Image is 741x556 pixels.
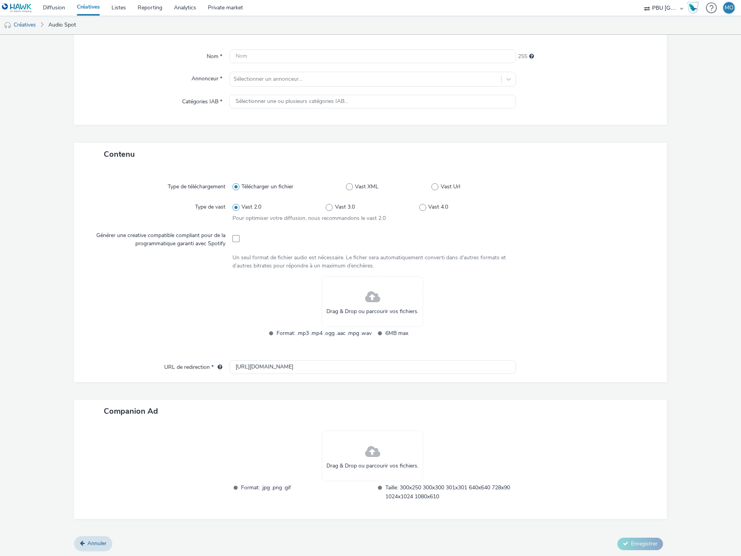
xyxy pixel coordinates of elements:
span: Télécharger un fichier [241,183,293,191]
span: Vast XML [355,183,379,191]
label: Catégories IAB * [179,95,225,106]
label: Type de téléchargement [165,180,229,191]
img: audio [4,21,12,29]
span: Annuler [87,540,106,547]
a: Annuler [74,536,112,551]
span: Vast Url [441,183,460,191]
label: URL de redirection * [161,360,225,371]
span: Vast 4.0 [428,203,448,211]
span: Drag & Drop ou parcourir vos fichiers. [326,462,418,470]
span: Pour optimiser votre diffusion, nous recommandons le vast 2.0 [232,214,386,222]
span: Companion Ad [104,406,158,416]
label: Type de vast [192,200,229,211]
span: Sélectionner une ou plusieurs catégories IAB... [236,98,348,105]
span: Taille: 300x250 300x300 301x301 640x640 728x90 1024x1024 1080x610 [385,483,516,501]
label: Nom * [204,50,225,60]
img: undefined Logo [2,3,32,13]
a: Audio Spot [44,16,80,34]
input: url... [229,360,516,374]
div: L'URL de redirection sera utilisée comme URL de validation avec certains SSP et ce sera l'URL de ... [214,363,222,371]
span: Format: .jpg .png .gif [241,483,372,501]
span: 6MB max [385,329,480,338]
span: Drag & Drop ou parcourir vos fichiers. [326,308,418,315]
button: Enregistrer [617,538,663,550]
span: 255 [518,53,527,60]
label: Annonceur * [188,72,225,83]
label: Générer une creative compatible compliant pour de la programmatique garanti avec Spotify [88,228,229,248]
span: Vast 2.0 [241,203,261,211]
div: Un seul format de fichier audio est nécessaire. Le ficher sera automatiquement converti dans d'au... [232,254,513,270]
div: MO [725,2,734,14]
a: Hawk Academy [687,2,702,14]
div: 255 caractères maximum [529,53,534,60]
span: Général [104,25,132,35]
span: Enregistrer [631,540,658,547]
span: Contenu [104,149,135,159]
span: Format: .mp3 .mp4 .ogg .aac .mpg .wav [277,329,372,338]
span: Vast 3.0 [335,203,355,211]
img: Hawk Academy [687,2,699,14]
input: Nom [229,50,516,63]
